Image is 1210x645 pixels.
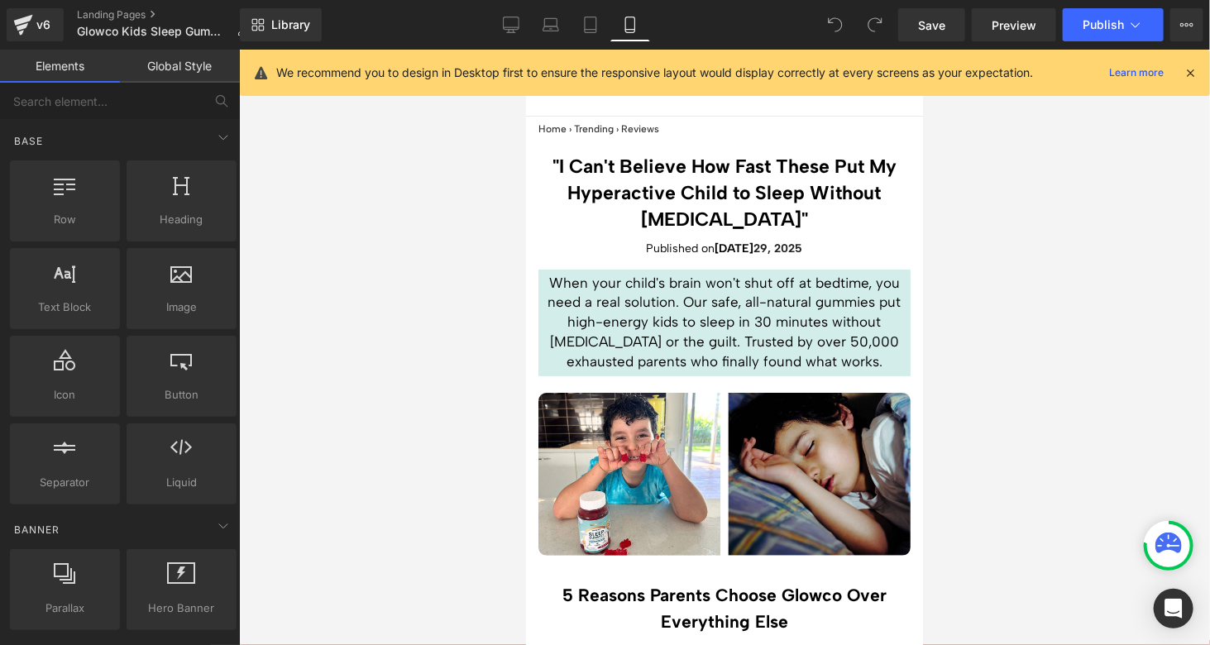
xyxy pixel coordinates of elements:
[15,474,115,491] span: Separator
[132,299,232,316] span: Image
[858,8,892,41] button: Redo
[17,224,380,322] p: When your child's brain won't shut off at bedtime, you need a real solution. Our safe, all-natura...
[132,474,232,491] span: Liquid
[12,72,385,87] p: Home › Trending › Reviews
[992,17,1036,34] span: Preview
[1063,8,1164,41] button: Publish
[132,386,232,404] span: Button
[189,192,228,206] strong: [DATE]
[228,192,277,206] strong: 29, 2025
[571,8,610,41] a: Tablet
[1170,8,1203,41] button: More
[77,8,261,21] a: Landing Pages
[15,299,115,316] span: Text Block
[7,8,64,41] a: v6
[15,211,115,228] span: Row
[33,14,54,36] div: v6
[276,64,1033,82] p: We recommend you to design in Desktop first to ensure the responsive layout would display correct...
[12,522,61,537] span: Banner
[1083,18,1124,31] span: Publish
[15,386,115,404] span: Icon
[15,600,115,617] span: Parallax
[120,50,240,83] a: Global Style
[972,8,1056,41] a: Preview
[819,8,852,41] button: Undo
[271,17,310,32] span: Library
[132,211,232,228] span: Heading
[1154,589,1193,628] div: Open Intercom Messenger
[12,103,385,184] h1: "I Can't Believe How Fast These Put My Hyperactive Child to Sleep Without [MEDICAL_DATA]"
[77,25,230,38] span: Glowco Kids Sleep Gummies
[12,133,45,149] span: Base
[610,8,650,41] a: Mobile
[132,600,232,617] span: Hero Banner
[12,533,385,585] h2: 5 Reasons Parents Choose Glowco Over Everything Else
[12,190,385,208] p: Published on
[1102,63,1170,83] a: Learn more
[491,8,531,41] a: Desktop
[240,8,322,41] a: New Library
[918,17,945,34] span: Save
[531,8,571,41] a: Laptop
